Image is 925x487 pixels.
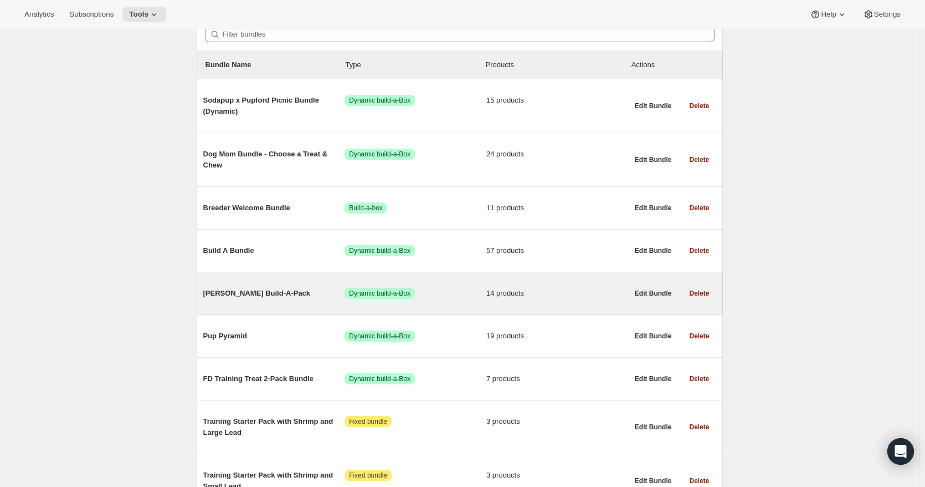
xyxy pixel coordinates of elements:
span: Edit Bundle [635,423,672,432]
span: Pup Pyramid [203,331,345,342]
span: 3 products [486,416,628,427]
button: Delete [682,152,716,168]
button: Edit Bundle [628,286,679,301]
span: Edit Bundle [635,102,672,110]
button: Delete [682,371,716,387]
div: Type [346,59,486,70]
span: Dynamic build-a-Box [349,289,410,298]
span: Dynamic build-a-Box [349,332,410,341]
span: Dynamic build-a-Box [349,150,410,159]
span: Dynamic build-a-Box [349,96,410,105]
button: Edit Bundle [628,98,679,114]
button: Tools [122,7,166,22]
input: Filter bundles [223,27,715,42]
span: Sodapup x Pupford Picnic Bundle (Dynamic) [203,95,345,117]
span: Build A Bundle [203,245,345,256]
button: Delete [682,328,716,344]
span: Edit Bundle [635,204,672,212]
span: Analytics [24,10,54,19]
span: 14 products [486,288,628,299]
span: Edit Bundle [635,332,672,341]
span: 19 products [486,331,628,342]
span: FD Training Treat 2-Pack Bundle [203,373,345,384]
span: Subscriptions [69,10,114,19]
span: Fixed bundle [349,417,387,426]
span: 15 products [486,95,628,106]
button: Settings [856,7,907,22]
div: Actions [631,59,714,70]
span: 11 products [486,202,628,214]
button: Edit Bundle [628,419,679,435]
span: Delete [689,423,709,432]
span: Edit Bundle [635,374,672,383]
span: Delete [689,476,709,485]
span: Delete [689,289,709,298]
span: 24 products [486,149,628,160]
button: Help [803,7,854,22]
span: Edit Bundle [635,155,672,164]
button: Delete [682,286,716,301]
span: Fixed bundle [349,471,387,480]
span: 7 products [486,373,628,384]
button: Edit Bundle [628,328,679,344]
span: Help [821,10,836,19]
span: 3 products [486,470,628,481]
span: Dog Mom Bundle - Choose a Treat & Chew [203,149,345,171]
button: Edit Bundle [628,371,679,387]
span: Delete [689,246,709,255]
span: Delete [689,374,709,383]
span: Build-a-box [349,204,383,212]
span: 57 products [486,245,628,256]
button: Delete [682,200,716,216]
span: Tools [129,10,148,19]
div: Open Intercom Messenger [887,438,914,465]
span: Dynamic build-a-Box [349,374,410,383]
p: Bundle Name [205,59,346,70]
div: Products [486,59,626,70]
span: Edit Bundle [635,246,672,255]
button: Delete [682,419,716,435]
button: Edit Bundle [628,152,679,168]
span: Delete [689,204,709,212]
button: Delete [682,98,716,114]
span: Edit Bundle [635,289,672,298]
button: Edit Bundle [628,243,679,258]
span: Delete [689,332,709,341]
span: Breeder Welcome Bundle [203,202,345,214]
button: Analytics [18,7,60,22]
span: Training Starter Pack with Shrimp and Large Lead [203,416,345,438]
button: Edit Bundle [628,200,679,216]
span: Edit Bundle [635,476,672,485]
span: Delete [689,155,709,164]
span: Dynamic build-a-Box [349,246,410,255]
span: Delete [689,102,709,110]
span: [PERSON_NAME] Build-A-Pack [203,288,345,299]
button: Subscriptions [63,7,120,22]
span: Settings [874,10,901,19]
button: Delete [682,243,716,258]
